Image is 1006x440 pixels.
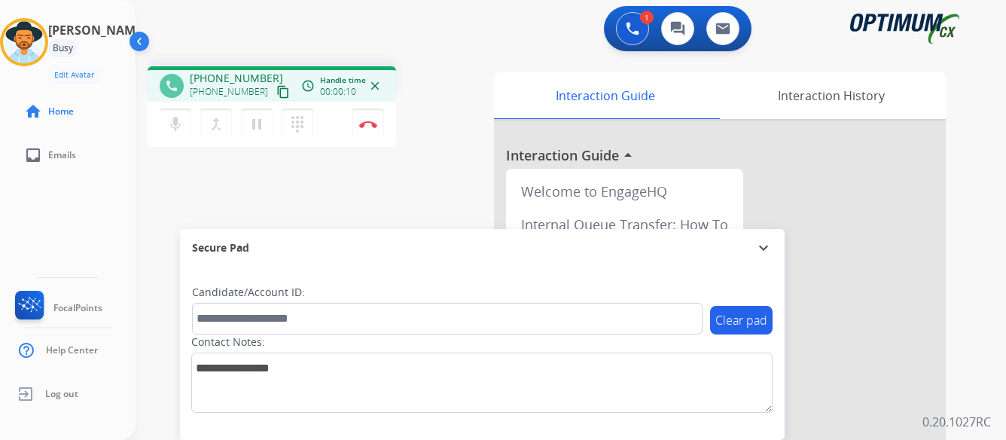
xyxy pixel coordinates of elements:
[48,105,74,118] span: Home
[192,285,305,300] label: Candidate/Account ID:
[754,239,773,257] mat-icon: expand_more
[48,39,78,57] div: Busy
[710,306,773,335] button: Clear pad
[320,75,366,86] span: Handle time
[359,121,377,128] img: control
[320,86,356,98] span: 00:00:10
[48,149,76,161] span: Emails
[301,79,315,93] mat-icon: access_time
[494,72,716,119] div: Interaction Guide
[3,21,45,63] img: avatar
[640,11,654,24] div: 1
[512,175,737,208] div: Welcome to EngageHQ
[207,115,225,133] mat-icon: merge_type
[716,72,946,119] div: Interaction History
[922,413,991,431] p: 0.20.1027RC
[12,291,102,325] a: FocalPoints
[166,115,184,133] mat-icon: mic
[192,240,249,255] span: Secure Pad
[53,302,102,314] span: FocalPoints
[512,208,737,241] div: Internal Queue Transfer: How To
[368,79,382,93] mat-icon: close
[165,79,178,93] mat-icon: phone
[24,102,42,121] mat-icon: home
[45,388,78,400] span: Log out
[24,146,42,164] mat-icon: inbox
[48,21,146,39] h3: [PERSON_NAME]
[190,71,283,86] span: [PHONE_NUMBER]
[48,66,100,84] button: Edit Avatar
[191,335,265,350] label: Contact Notes:
[190,86,268,98] span: [PHONE_NUMBER]
[288,115,306,133] mat-icon: dialpad
[276,85,290,99] mat-icon: content_copy
[248,115,266,133] mat-icon: pause
[46,344,98,356] span: Help Center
